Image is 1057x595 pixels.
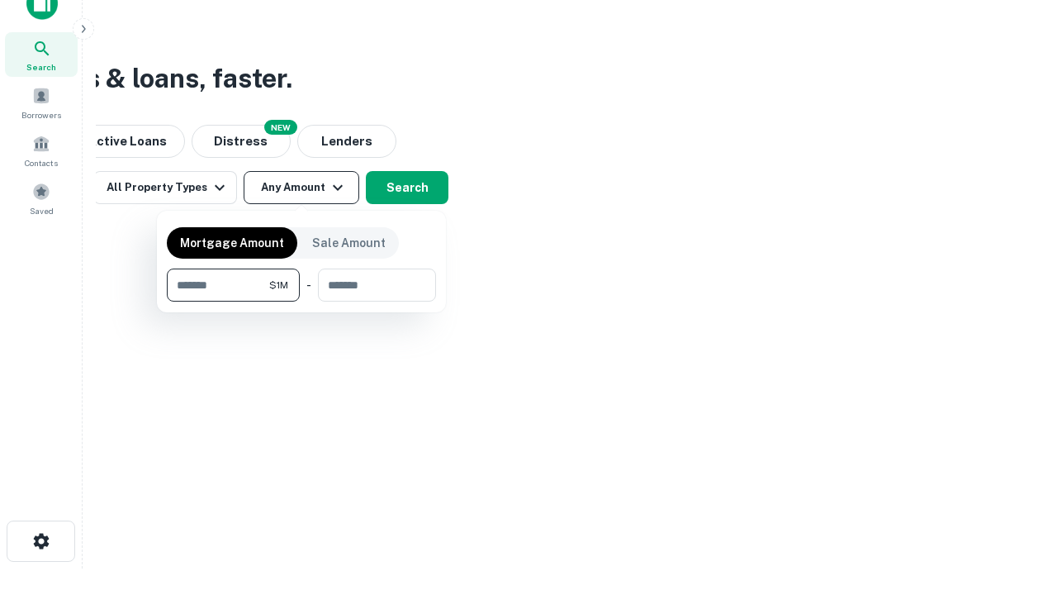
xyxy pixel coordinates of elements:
div: - [306,269,311,302]
iframe: Chat Widget [974,463,1057,542]
span: $1M [269,278,288,293]
p: Mortgage Amount [180,234,284,252]
p: Sale Amount [312,234,386,252]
